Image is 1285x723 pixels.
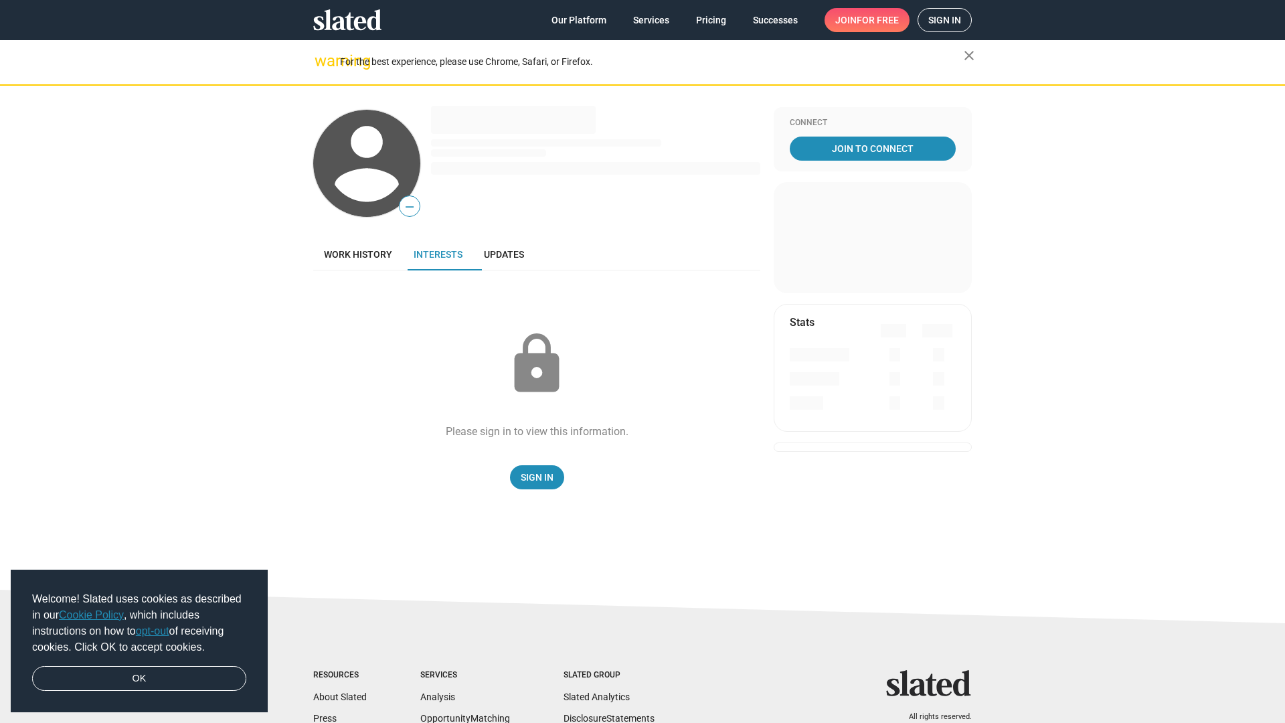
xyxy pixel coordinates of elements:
span: Work history [324,249,392,260]
div: Connect [790,118,956,129]
span: Interests [414,249,462,260]
div: Services [420,670,510,681]
mat-icon: close [961,48,977,64]
span: Welcome! Slated uses cookies as described in our , which includes instructions on how to of recei... [32,591,246,655]
a: Work history [313,238,403,270]
div: Resources [313,670,367,681]
div: cookieconsent [11,570,268,713]
a: Pricing [685,8,737,32]
span: Services [633,8,669,32]
span: for free [857,8,899,32]
a: About Slated [313,692,367,702]
span: Join [835,8,899,32]
a: Successes [742,8,808,32]
a: Joinfor free [825,8,910,32]
a: Join To Connect [790,137,956,161]
span: — [400,198,420,216]
a: Our Platform [541,8,617,32]
span: Join To Connect [792,137,953,161]
div: Slated Group [564,670,655,681]
a: Updates [473,238,535,270]
a: Services [622,8,680,32]
span: Our Platform [551,8,606,32]
span: Sign in [928,9,961,31]
div: Please sign in to view this information. [446,424,628,438]
span: Pricing [696,8,726,32]
span: Updates [484,249,524,260]
a: opt-out [136,625,169,637]
a: Cookie Policy [59,609,124,621]
span: Successes [753,8,798,32]
mat-icon: warning [315,53,331,69]
div: For the best experience, please use Chrome, Safari, or Firefox. [340,53,964,71]
mat-icon: lock [503,331,570,398]
a: Sign in [918,8,972,32]
a: Slated Analytics [564,692,630,702]
a: Analysis [420,692,455,702]
mat-card-title: Stats [790,315,815,329]
a: dismiss cookie message [32,666,246,692]
span: Sign In [521,465,553,489]
a: Interests [403,238,473,270]
a: Sign In [510,465,564,489]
